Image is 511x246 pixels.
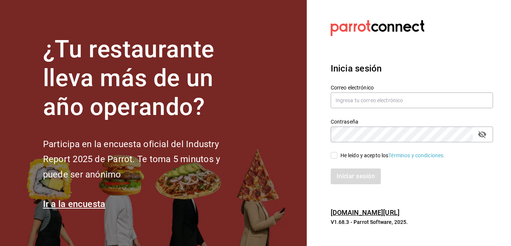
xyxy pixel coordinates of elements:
[331,218,493,226] p: V1.68.3 - Parrot Software, 2025.
[340,152,445,160] div: He leído y acepto los
[388,152,445,158] a: Términos y condiciones.
[331,62,493,75] h3: Inicia sesión
[331,92,493,108] input: Ingresa tu correo electrónico
[43,35,245,121] h1: ¿Tu restaurante lleva más de un año operando?
[43,199,105,209] a: Ir a la encuesta
[43,137,245,182] h2: Participa en la encuesta oficial del Industry Report 2025 de Parrot. Te toma 5 minutos y puede se...
[331,209,400,216] a: [DOMAIN_NAME][URL]
[331,119,493,124] label: Contraseña
[476,128,489,141] button: passwordField
[331,85,493,90] label: Correo electrónico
